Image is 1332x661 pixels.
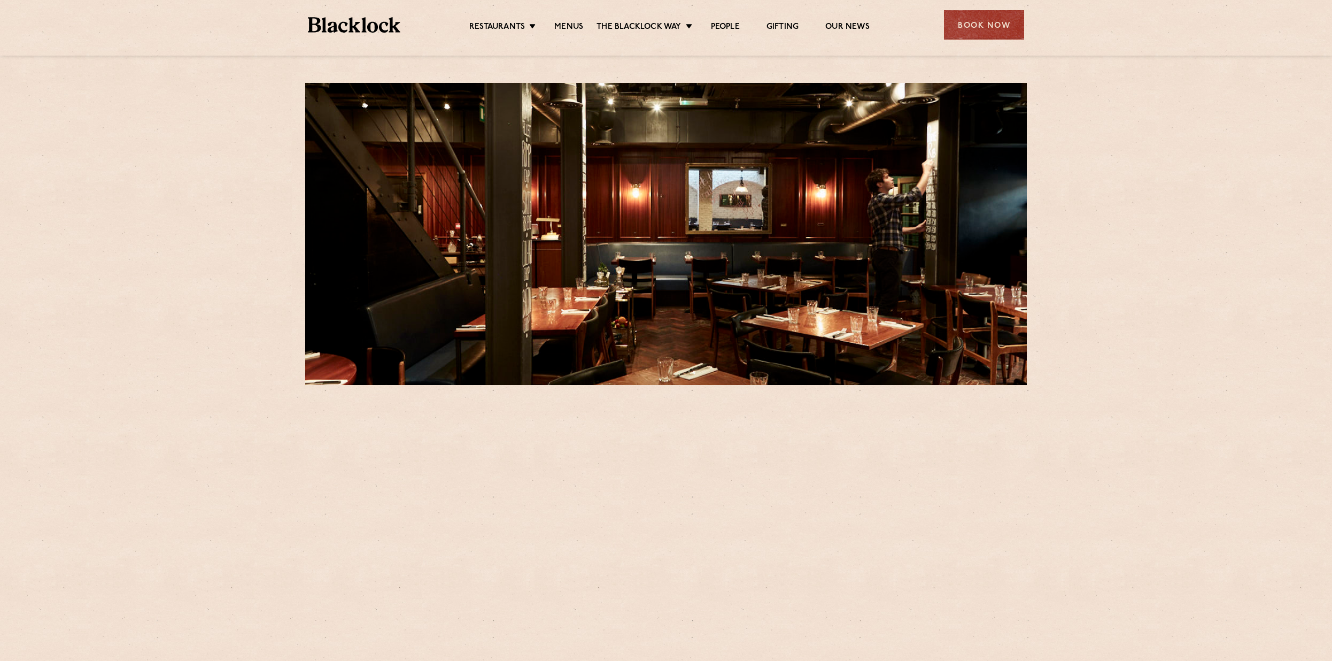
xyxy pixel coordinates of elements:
[469,22,525,34] a: Restaurants
[308,17,400,33] img: BL_Textured_Logo-footer-cropped.svg
[825,22,870,34] a: Our News
[944,10,1024,40] div: Book Now
[554,22,583,34] a: Menus
[597,22,681,34] a: The Blacklock Way
[711,22,740,34] a: People
[766,22,799,34] a: Gifting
